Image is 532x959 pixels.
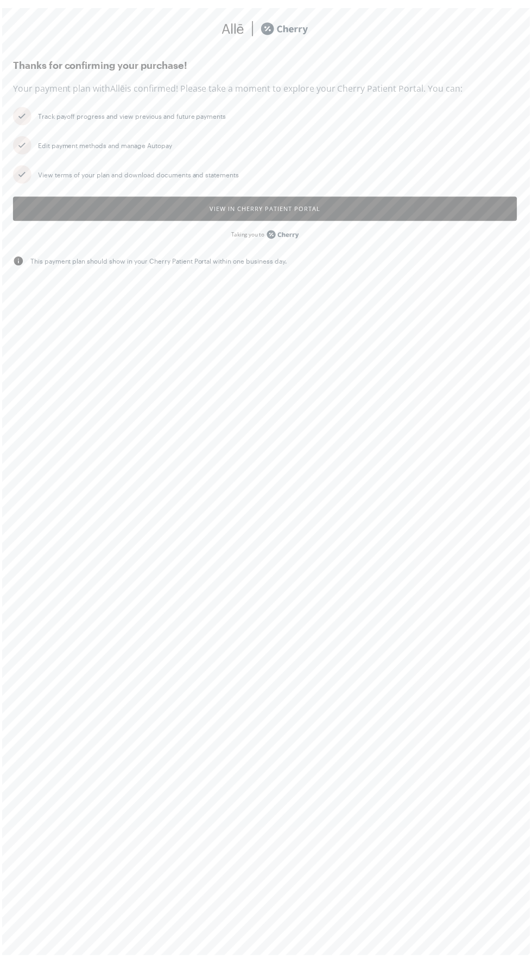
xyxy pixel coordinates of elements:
img: svg%3e [16,108,28,125]
div: This payment plan should show in your Cherry Patient Portal within one business day. [30,258,519,266]
img: cherry_black_logo-DrOE_MJI.svg [262,21,309,37]
img: svg%3e [223,21,245,37]
img: svg%3e [13,257,24,267]
button: View in Cherry patient portal [13,197,519,222]
span: Your payment plan with Allē is confirmed! Please take a moment to explore your Cherry Patient Por... [13,84,519,94]
img: cherry_black_logo-DrOE_MJI.svg [268,227,300,244]
img: svg%3e [16,167,28,183]
div: Track payoff progress and view previous and future payments [38,112,519,121]
img: svg%3e [16,138,28,154]
span: Taking you to [232,232,265,240]
img: svg%3e [245,21,262,37]
div: Edit payment methods and manage Autopay [38,142,519,150]
div: View terms of your plan and download documents and statements [38,171,519,180]
span: Thanks for confirming your purchase! [13,57,519,74]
